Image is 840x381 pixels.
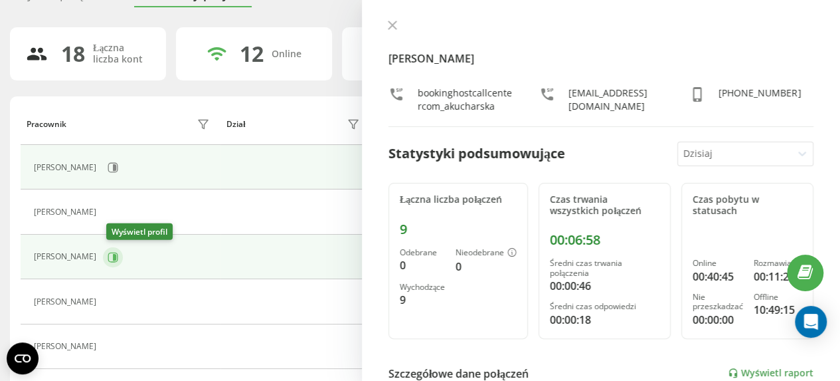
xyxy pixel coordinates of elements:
[693,312,743,328] div: 00:00:00
[400,194,517,205] div: Łączna liczba połączeń
[568,86,663,113] div: [EMAIL_ADDRESS][DOMAIN_NAME]
[550,312,659,328] div: 00:00:18
[7,342,39,374] button: Open CMP widget
[400,283,445,292] div: Wychodzące
[728,368,813,379] a: Wyświetl raport
[456,248,517,259] div: Nieodebrane
[93,43,150,65] div: Łączna liczba kont
[34,297,100,307] div: [PERSON_NAME]
[400,292,445,308] div: 9
[388,144,565,164] div: Statystyki podsumowujące
[754,269,802,285] div: 00:11:21
[106,223,173,240] div: Wyświetl profil
[795,306,827,338] div: Open Intercom Messenger
[240,41,264,66] div: 12
[226,120,245,129] div: Dział
[754,293,802,302] div: Offline
[693,259,743,268] div: Online
[754,302,802,318] div: 10:49:15
[550,259,659,278] div: Średni czas trwania połączenia
[456,259,517,275] div: 0
[418,86,513,113] div: bookinghostcallcentercom_akucharska
[34,252,100,261] div: [PERSON_NAME]
[400,248,445,257] div: Odebrane
[400,257,445,273] div: 0
[693,293,743,312] div: Nie przeszkadzać
[550,278,659,294] div: 00:00:46
[693,194,802,217] div: Czas pobytu w statusach
[388,51,813,66] h4: [PERSON_NAME]
[550,232,659,248] div: 00:06:58
[550,302,659,311] div: Średni czas odpowiedzi
[34,163,100,172] div: [PERSON_NAME]
[400,221,517,237] div: 9
[27,120,66,129] div: Pracownik
[550,194,659,217] div: Czas trwania wszystkich połączeń
[718,86,801,113] div: [PHONE_NUMBER]
[34,342,100,351] div: [PERSON_NAME]
[61,41,85,66] div: 18
[754,259,802,268] div: Rozmawia
[34,207,100,217] div: [PERSON_NAME]
[693,269,743,285] div: 00:40:45
[272,49,301,60] div: Online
